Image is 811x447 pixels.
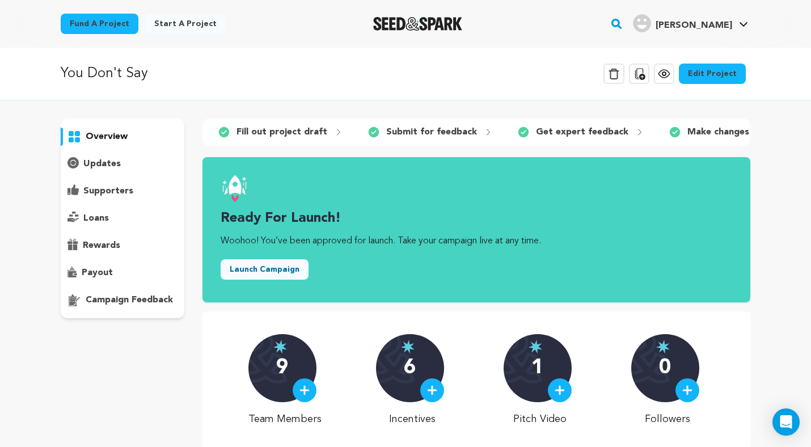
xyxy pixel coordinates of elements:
button: overview [61,128,184,146]
div: Open Intercom Messenger [772,408,800,436]
a: Fund a project [61,14,138,34]
p: You Don't Say [61,64,148,84]
p: payout [82,266,113,280]
button: loans [61,209,184,227]
p: Woohoo! You’ve been approved for launch. Take your campaign live at any time. [221,234,732,248]
span: Juliet C.'s Profile [631,12,750,36]
img: plus.svg [427,385,437,395]
a: Juliet C.'s Profile [631,12,750,32]
div: Juliet C.'s Profile [633,14,732,32]
p: Followers [631,411,704,427]
button: Launch Campaign [221,259,309,280]
p: supporters [83,184,133,198]
p: Make changes [687,125,749,139]
button: payout [61,264,184,282]
p: Get expert feedback [536,125,628,139]
h3: Ready for launch! [221,209,732,227]
img: Seed&Spark Logo Dark Mode [373,17,462,31]
a: Start a project [145,14,226,34]
p: rewards [83,239,120,252]
span: [PERSON_NAME] [656,21,732,30]
p: overview [86,130,128,144]
p: 9 [276,357,288,379]
img: user.png [633,14,651,32]
p: Fill out project draft [236,125,327,139]
p: 1 [531,357,543,379]
a: Edit Project [679,64,746,84]
p: Pitch Video [504,411,577,427]
p: Incentives [376,411,449,427]
p: 6 [404,357,416,379]
a: Seed&Spark Homepage [373,17,462,31]
img: launch.svg [221,175,248,203]
p: 0 [659,357,671,379]
img: plus.svg [682,385,692,395]
button: updates [61,155,184,173]
button: rewards [61,237,184,255]
button: supporters [61,182,184,200]
p: updates [83,157,121,171]
img: plus.svg [555,385,565,395]
p: campaign feedback [86,293,173,307]
img: plus.svg [299,385,310,395]
button: campaign feedback [61,291,184,309]
p: Team Members [248,411,322,427]
p: Submit for feedback [386,125,477,139]
p: loans [83,212,109,225]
